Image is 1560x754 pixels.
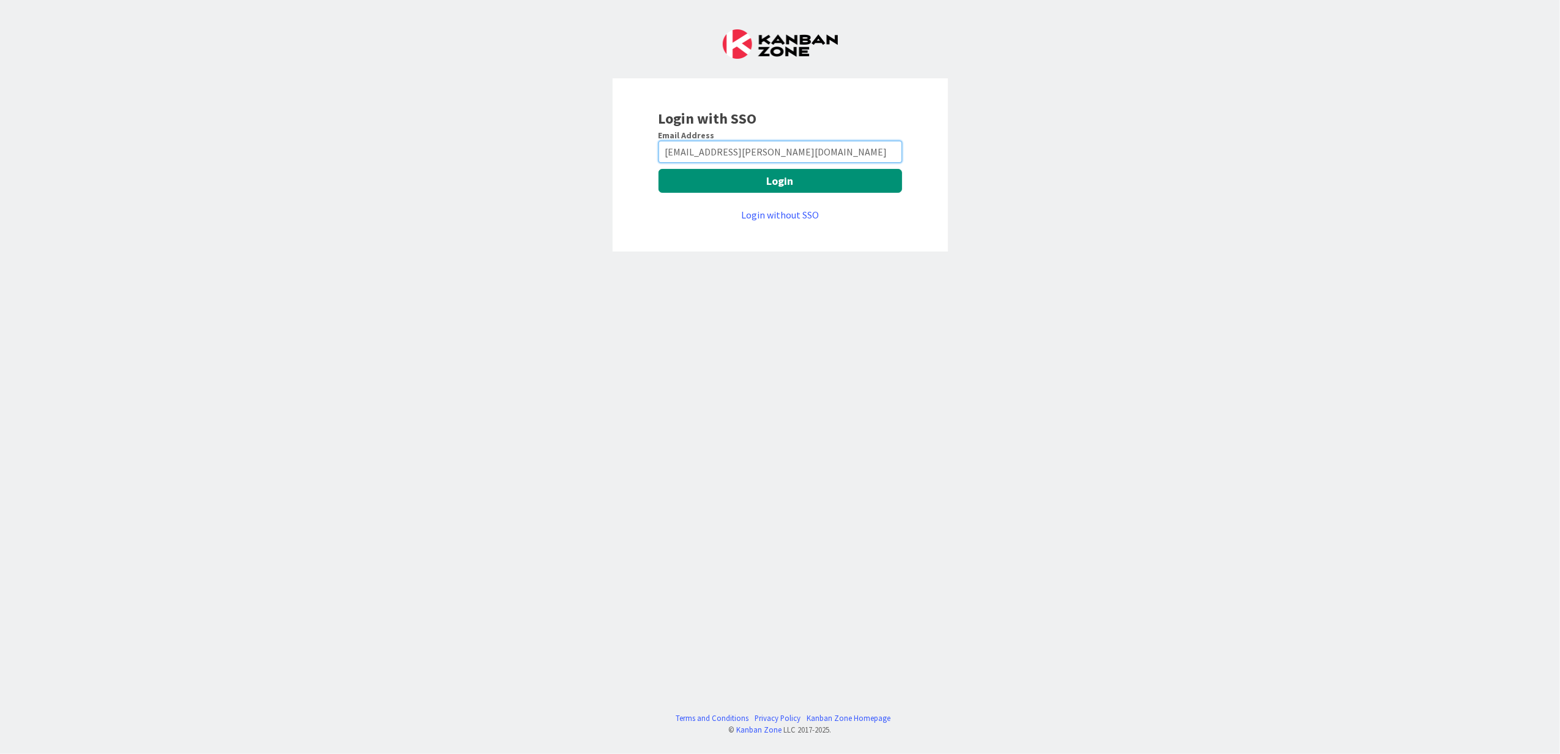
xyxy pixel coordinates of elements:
button: Login [659,169,902,193]
div: © LLC 2017- 2025 . [670,724,890,736]
label: Email Address [659,130,715,141]
img: Kanban Zone [723,29,838,59]
a: Kanban Zone Homepage [807,712,890,724]
a: Terms and Conditions [676,712,748,724]
a: Login without SSO [741,209,819,221]
b: Login with SSO [659,109,757,128]
a: Privacy Policy [755,712,801,724]
a: Kanban Zone [737,725,782,734]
